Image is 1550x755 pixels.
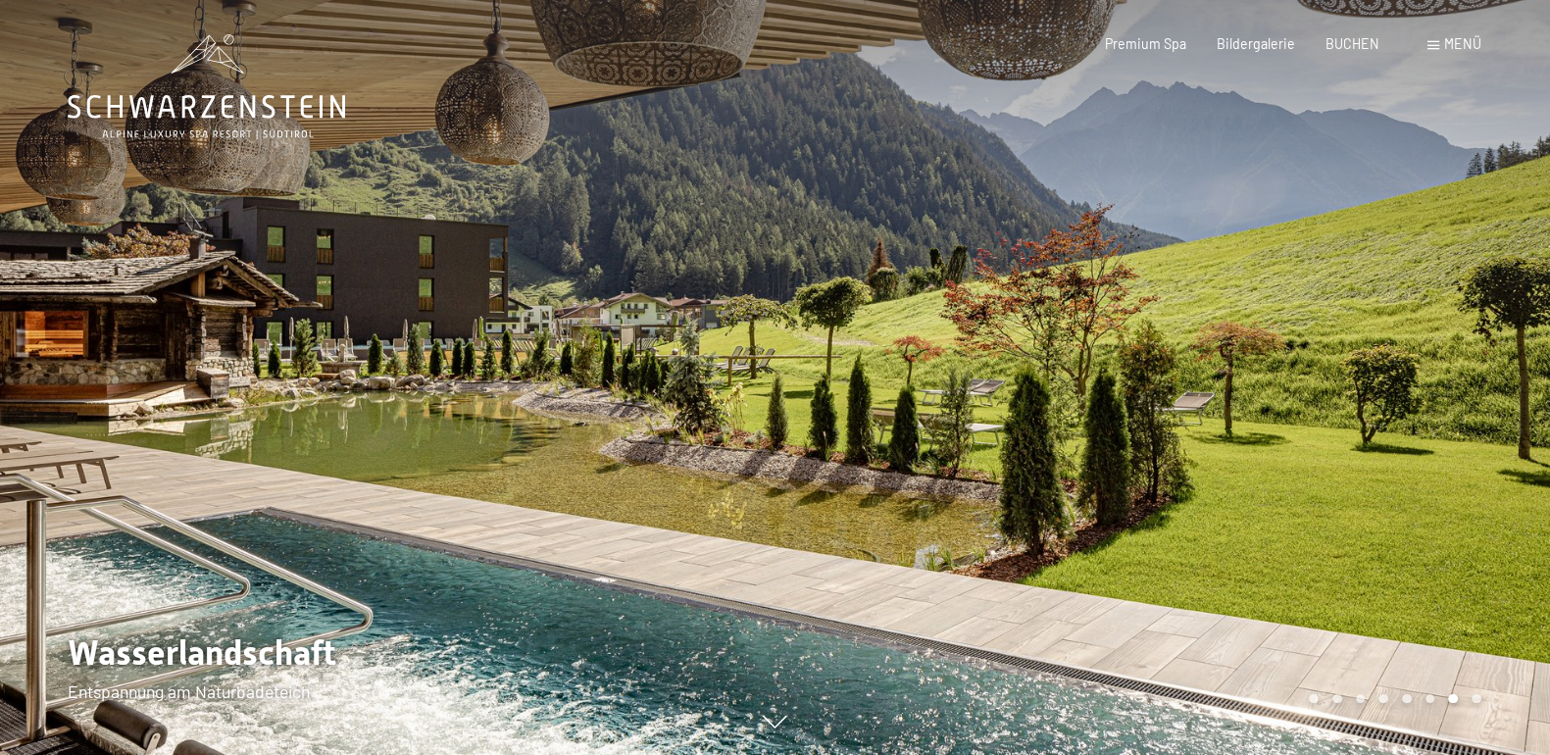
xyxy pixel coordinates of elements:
div: Carousel Page 3 [1356,694,1366,704]
div: Carousel Page 1 [1309,694,1319,704]
div: Carousel Page 7 (Current Slide) [1448,694,1458,704]
a: Bildergalerie [1217,35,1295,52]
a: BUCHEN [1325,35,1379,52]
a: Premium Spa [1105,35,1186,52]
span: Menü [1444,35,1481,52]
div: Carousel Page 2 [1332,694,1342,704]
div: Carousel Page 5 [1402,694,1412,704]
div: Carousel Pagination [1302,694,1480,704]
div: Carousel Page 6 [1425,694,1435,704]
div: Carousel Page 4 [1378,694,1388,704]
div: Carousel Page 8 [1472,694,1481,704]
